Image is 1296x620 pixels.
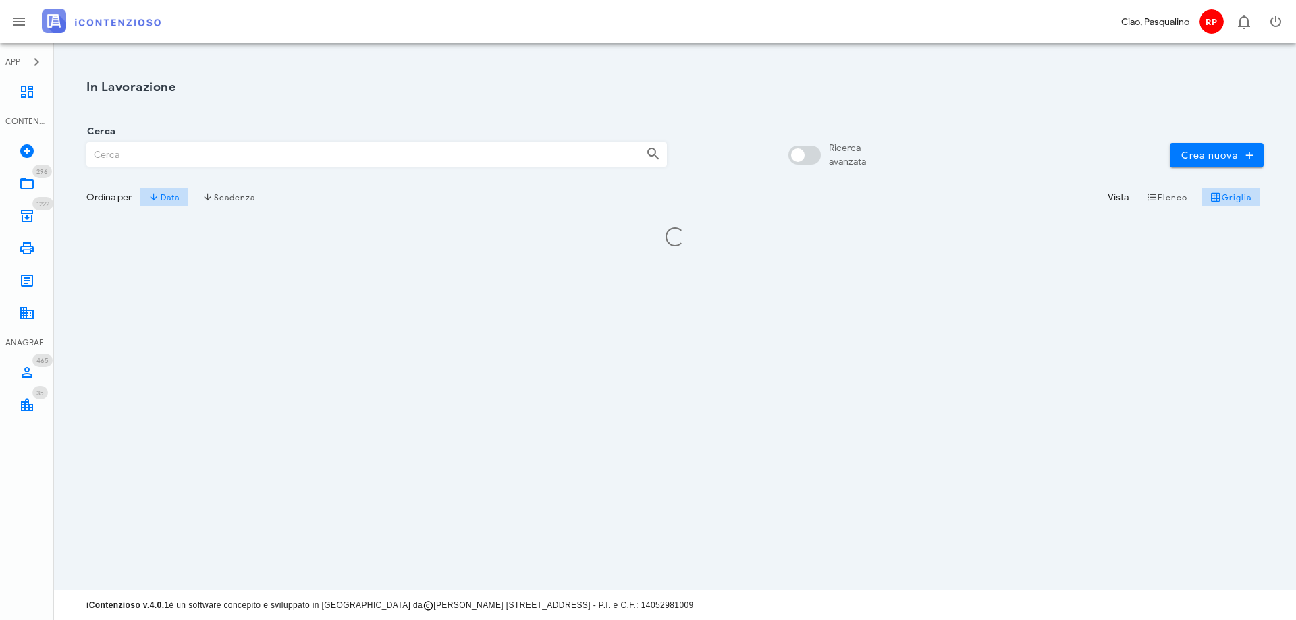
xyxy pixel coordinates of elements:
[86,78,1264,96] h1: In Lavorazione
[5,115,49,128] div: CONTENZIOSO
[1146,192,1188,202] span: Elenco
[202,192,256,202] span: Scadenza
[32,386,48,399] span: Distintivo
[1121,15,1189,29] div: Ciao, Pasqualino
[42,9,161,33] img: logo-text-2x.png
[86,190,132,204] div: Ordina per
[86,600,169,610] strong: iContenzioso v.4.0.1
[32,165,52,178] span: Distintivo
[1195,5,1227,38] button: RP
[829,142,866,169] div: Ricerca avanzata
[36,356,49,365] span: 465
[148,192,179,202] span: Data
[87,143,635,166] input: Cerca
[1199,9,1224,34] span: RP
[36,389,44,397] span: 35
[5,337,49,349] div: ANAGRAFICA
[1210,192,1252,202] span: Griglia
[1202,188,1261,206] button: Griglia
[32,197,53,210] span: Distintivo
[140,188,188,206] button: Data
[1181,149,1253,161] span: Crea nuova
[1227,5,1260,38] button: Distintivo
[1170,143,1264,167] button: Crea nuova
[36,167,48,176] span: 296
[1108,190,1129,204] div: Vista
[194,188,265,206] button: Scadenza
[83,125,115,138] label: Cerca
[36,200,49,208] span: 1222
[1137,188,1196,206] button: Elenco
[32,354,53,367] span: Distintivo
